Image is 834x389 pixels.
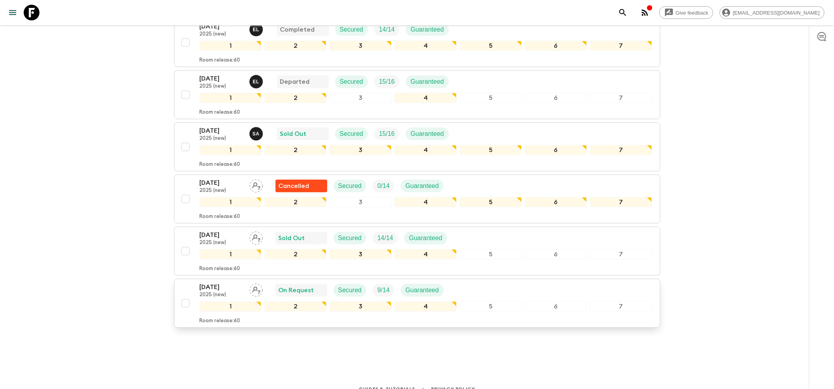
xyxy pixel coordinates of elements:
p: Sold Out [280,129,307,139]
p: Room release: 60 [200,109,240,116]
div: 6 [525,301,587,312]
div: Secured [335,75,368,88]
p: Completed [280,25,315,34]
p: Guaranteed [405,286,439,295]
div: Secured [335,128,368,140]
button: search adventures [615,5,631,21]
div: 1 [200,93,262,103]
p: Secured [338,286,362,295]
span: Simona Albanese [249,130,264,136]
p: [DATE] [200,126,243,135]
p: Secured [340,25,364,34]
p: Secured [338,181,362,191]
button: [DATE]2025 (new)Eleonora LongobardiCompletedSecuredTrip FillGuaranteed1234567Room release:60 [174,18,660,67]
span: [EMAIL_ADDRESS][DOMAIN_NAME] [729,10,824,16]
div: 6 [525,93,587,103]
div: Trip Fill [373,284,394,297]
p: 2025 (new) [200,31,243,38]
div: Secured [334,232,367,244]
div: 5 [460,249,522,259]
p: 2025 (new) [200,188,243,194]
div: 3 [330,249,392,259]
div: 7 [590,249,652,259]
span: Assign pack leader [249,234,263,240]
p: 14 / 14 [379,25,395,34]
div: 6 [525,197,587,207]
p: 2025 (new) [200,83,243,90]
div: 5 [460,197,522,207]
div: 3 [330,93,392,103]
div: 3 [330,41,392,51]
div: 5 [460,41,522,51]
p: S A [253,131,260,137]
p: Guaranteed [410,77,444,86]
p: [DATE] [200,178,243,188]
div: 1 [200,301,262,312]
p: [DATE] [200,230,243,240]
div: 7 [590,93,652,103]
p: Cancelled [279,181,309,191]
div: 7 [590,145,652,155]
p: [DATE] [200,22,243,31]
div: 3 [330,197,392,207]
p: Departed [280,77,310,86]
div: 4 [395,249,457,259]
div: 3 [330,145,392,155]
span: Eleonora Longobardi [249,77,264,84]
span: Eleonora Longobardi [249,25,264,32]
p: Guaranteed [409,233,442,243]
a: Give feedback [659,6,713,19]
span: Assign pack leader [249,286,263,292]
div: 2 [264,301,326,312]
div: 2 [264,249,326,259]
div: 2 [264,197,326,207]
div: 2 [264,145,326,155]
div: 4 [395,93,457,103]
p: 9 / 14 [377,286,390,295]
p: Secured [340,77,364,86]
span: Assign pack leader [249,182,263,188]
button: SA [249,127,264,141]
p: Room release: 60 [200,162,240,168]
div: Flash Pack cancellation [276,180,327,192]
p: Sold Out [279,233,305,243]
p: Room release: 60 [200,57,240,64]
div: 4 [395,197,457,207]
div: 2 [264,41,326,51]
div: Secured [334,180,367,192]
p: 15 / 16 [379,129,395,139]
button: [DATE]2025 (new)Assign pack leaderSold OutSecuredTrip FillGuaranteed1234567Room release:60 [174,227,660,276]
p: 2025 (new) [200,135,243,142]
p: On Request [279,286,314,295]
p: 15 / 16 [379,77,395,86]
div: 5 [460,145,522,155]
button: menu [5,5,21,21]
div: 7 [590,41,652,51]
div: Trip Fill [373,180,394,192]
div: 1 [200,197,262,207]
div: 6 [525,249,587,259]
p: [DATE] [200,282,243,292]
p: 2025 (new) [200,292,243,298]
div: Trip Fill [374,75,399,88]
p: Room release: 60 [200,318,240,324]
button: [DATE]2025 (new)Assign pack leaderOn RequestSecuredTrip FillGuaranteed1234567Room release:60 [174,279,660,328]
div: 4 [395,41,457,51]
p: Room release: 60 [200,214,240,220]
p: 0 / 14 [377,181,390,191]
div: 5 [460,301,522,312]
div: [EMAIL_ADDRESS][DOMAIN_NAME] [720,6,825,19]
div: 6 [525,145,587,155]
div: Trip Fill [374,128,399,140]
div: 6 [525,41,587,51]
div: 2 [264,93,326,103]
div: 1 [200,249,262,259]
div: 1 [200,41,262,51]
div: 7 [590,197,652,207]
p: Secured [340,129,364,139]
div: 3 [330,301,392,312]
span: Give feedback [671,10,713,16]
p: 14 / 14 [377,233,393,243]
p: Guaranteed [410,129,444,139]
div: 1 [200,145,262,155]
